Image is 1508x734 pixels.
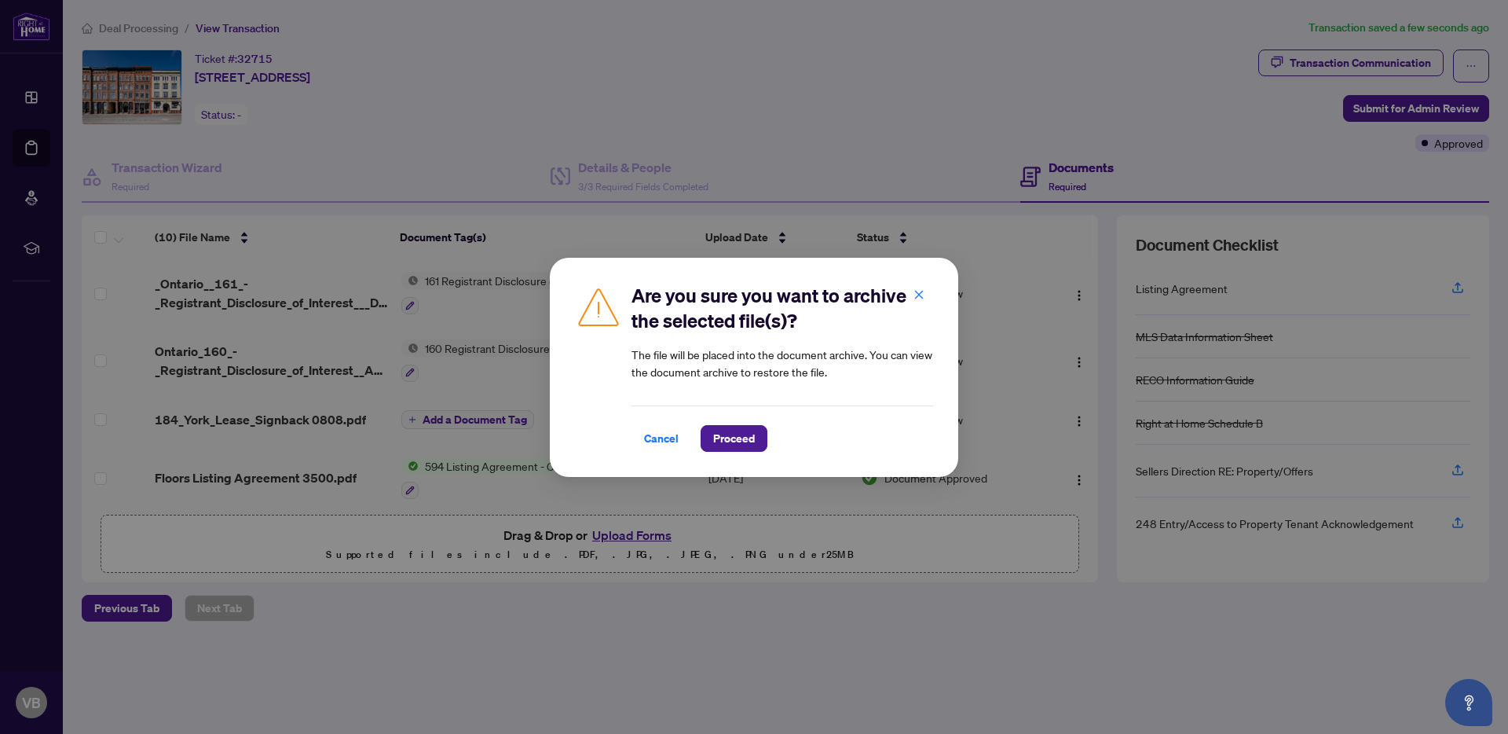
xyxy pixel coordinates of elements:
[575,283,622,330] img: Caution Icon
[644,426,679,451] span: Cancel
[701,425,767,452] button: Proceed
[631,346,933,380] article: The file will be placed into the document archive. You can view the document archive to restore t...
[1445,679,1492,726] button: Open asap
[913,288,924,299] span: close
[713,426,755,451] span: Proceed
[631,425,691,452] button: Cancel
[631,283,933,333] h2: Are you sure you want to archive the selected file(s)?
